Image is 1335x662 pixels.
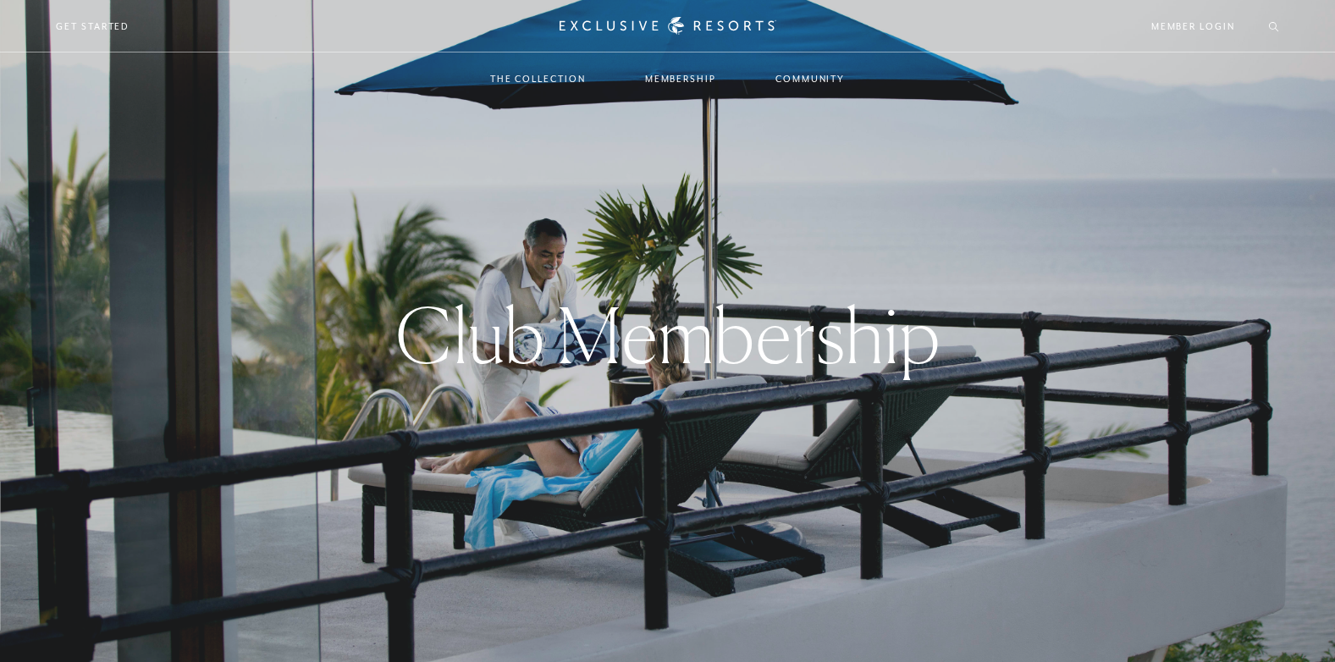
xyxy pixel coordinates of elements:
a: Get Started [56,19,130,34]
a: Member Login [1151,19,1235,34]
a: The Collection [473,54,603,103]
a: Membership [628,54,733,103]
a: Community [759,54,862,103]
h1: Club Membership [395,297,941,373]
